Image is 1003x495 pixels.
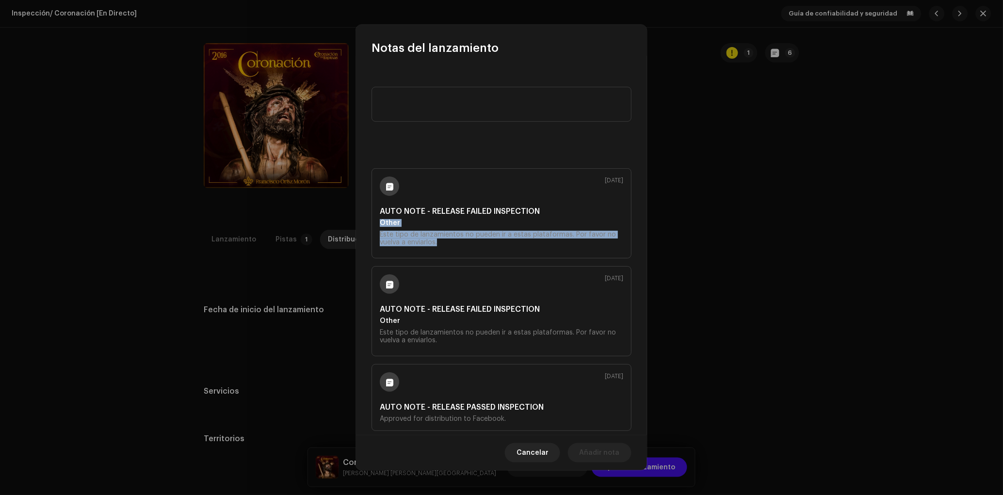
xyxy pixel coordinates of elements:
div: [DATE] [605,176,623,184]
b: AUTO NOTE - RELEASE PASSED INSPECTION [380,403,623,411]
div: Este tipo de lanzamientos no pueden ir a estas plataformas. Por favor no vuelva a enviarlos. [380,329,623,344]
div: [DATE] [605,372,623,380]
button: Cancelar [505,443,560,463]
div: [DATE] [605,274,623,282]
span: Añadir nota [580,443,620,463]
b: AUTO NOTE - RELEASE FAILED INSPECTION [380,208,623,215]
span: Cancelar [517,443,549,463]
b: Other [380,318,400,324]
button: Añadir nota [568,443,631,463]
span: Notas del lanzamiento [372,40,499,56]
div: Este tipo de lanzamientos no pueden ir a estas plataformas. Por favor no vuelva a enviarlos. [380,231,623,246]
b: Other [380,220,400,226]
b: AUTO NOTE - RELEASE FAILED INSPECTION [380,305,623,313]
